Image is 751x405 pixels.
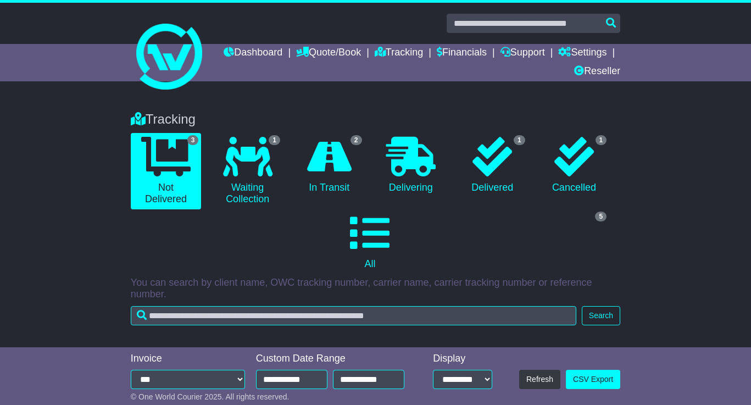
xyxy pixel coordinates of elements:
[375,44,423,63] a: Tracking
[351,135,362,145] span: 2
[558,44,607,63] a: Settings
[433,353,492,365] div: Display
[582,306,620,325] button: Search
[131,353,245,365] div: Invoice
[187,135,199,145] span: 3
[500,44,545,63] a: Support
[574,63,620,81] a: Reseller
[437,44,487,63] a: Financials
[296,44,361,63] a: Quote/Book
[566,370,620,389] a: CSV Export
[294,133,365,198] a: 2 In Transit
[269,135,280,145] span: 1
[519,370,560,389] button: Refresh
[376,133,447,198] a: Delivering
[212,133,283,209] a: 1 Waiting Collection
[539,133,610,198] a: 1 Cancelled
[224,44,282,63] a: Dashboard
[457,133,528,198] a: 1 Delivered
[514,135,525,145] span: 1
[131,277,620,301] p: You can search by client name, OWC tracking number, carrier name, carrier tracking number or refe...
[595,212,607,221] span: 5
[131,133,202,209] a: 3 Not Delivered
[125,112,626,127] div: Tracking
[596,135,607,145] span: 1
[256,353,412,365] div: Custom Date Range
[131,209,609,274] a: 5 All
[131,392,290,401] span: © One World Courier 2025. All rights reserved.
